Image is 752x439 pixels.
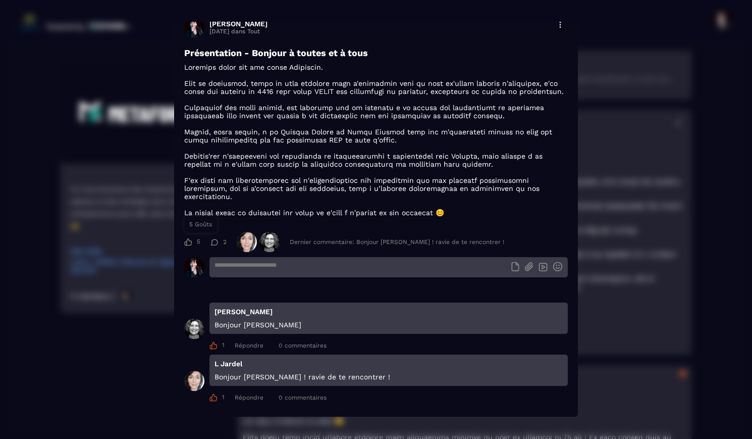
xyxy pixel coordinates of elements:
[223,238,227,246] span: 2
[222,394,225,402] span: 1
[214,308,563,316] p: [PERSON_NAME]
[222,342,225,350] span: 1
[235,394,263,401] div: Répondre
[285,394,327,401] span: commentaires
[209,28,267,35] p: [DATE] dans Tout
[214,321,563,329] p: Bonjour [PERSON_NAME]
[279,342,282,349] span: 0
[189,221,212,228] span: 5 Goûts
[214,373,563,381] p: Bonjour [PERSON_NAME] ! ravie de te rencontrer !
[184,47,568,58] h3: Présentation - Bonjour à toutes et à tous
[209,20,267,28] h3: [PERSON_NAME]
[214,360,563,368] p: L Jardel
[285,342,327,349] span: commentaires
[279,394,282,401] span: 0
[184,63,568,217] p: Loremips dolor sit ame conse Adipiscin. Elit se doeiusmod, tempo in utla etdolore magn a'enimadmi...
[235,342,263,349] div: Répondre
[197,238,200,246] span: 5
[290,238,504,246] div: Dernier commentaire: Bonjour [PERSON_NAME] ! ravie de te rencontrer !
